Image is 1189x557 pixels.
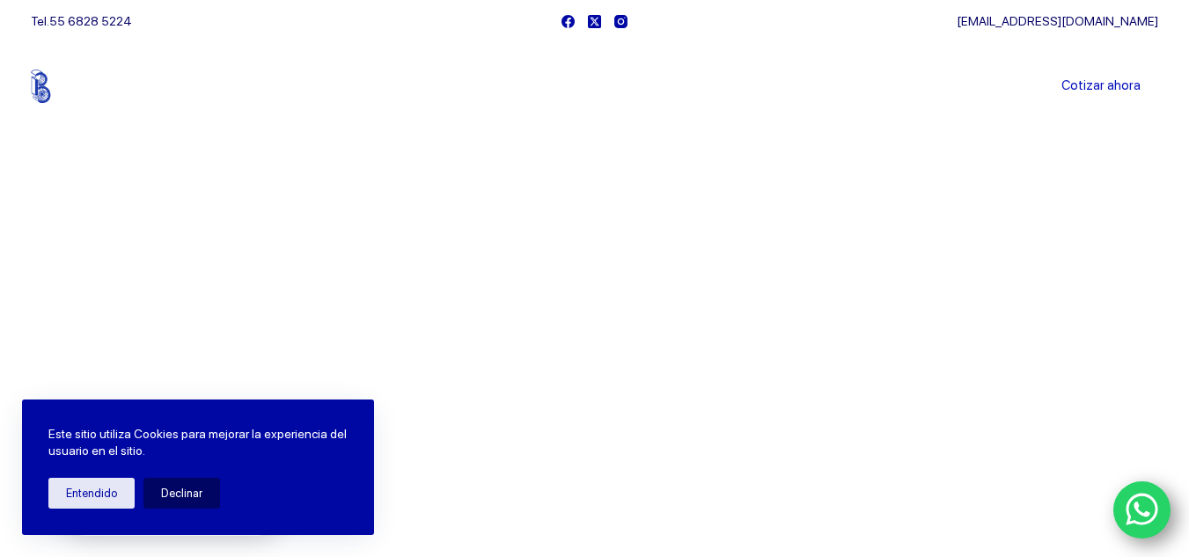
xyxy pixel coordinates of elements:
[588,15,601,28] a: X (Twitter)
[60,300,565,421] span: Somos los doctores de la industria
[31,70,141,103] img: Balerytodo
[387,42,802,130] nav: Menu Principal
[49,14,132,28] a: 55 6828 5224
[143,478,220,509] button: Declinar
[561,15,575,28] a: Facebook
[48,478,135,509] button: Entendido
[48,426,348,460] p: Este sitio utiliza Cookies para mejorar la experiencia del usuario en el sitio.
[957,14,1158,28] a: [EMAIL_ADDRESS][DOMAIN_NAME]
[1113,481,1171,539] a: WhatsApp
[31,14,132,28] span: Tel.
[614,15,628,28] a: Instagram
[1044,69,1158,104] a: Cotizar ahora
[60,262,285,284] span: Bienvenido a Balerytodo®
